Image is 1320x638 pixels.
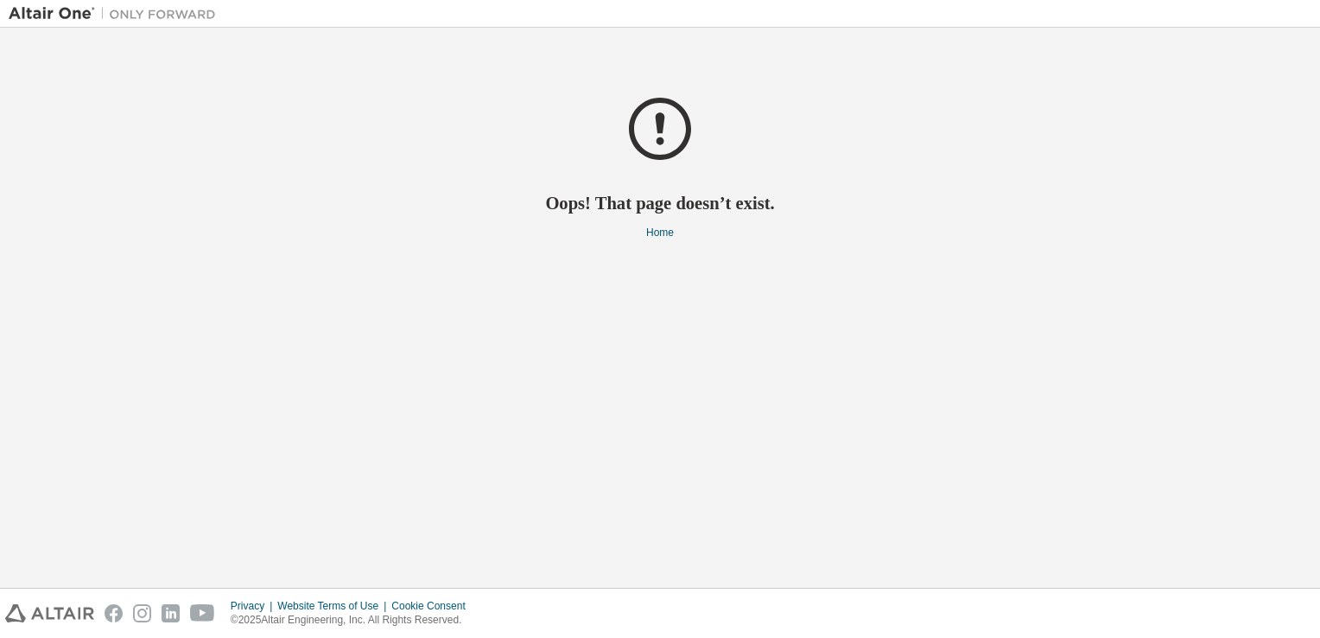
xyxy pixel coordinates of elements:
img: altair_logo.svg [5,604,94,622]
img: Altair One [9,5,225,22]
p: © 2025 Altair Engineering, Inc. All Rights Reserved. [231,613,476,628]
img: facebook.svg [105,604,123,622]
img: linkedin.svg [162,604,180,622]
h2: Oops! That page doesn’t exist. [9,192,1311,214]
img: youtube.svg [190,604,215,622]
a: Home [646,226,674,239]
div: Privacy [231,599,277,613]
div: Cookie Consent [391,599,475,613]
div: Website Terms of Use [277,599,391,613]
img: instagram.svg [133,604,151,622]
